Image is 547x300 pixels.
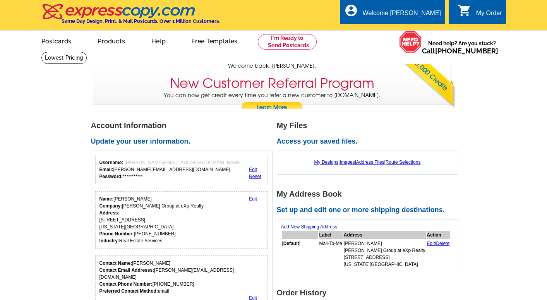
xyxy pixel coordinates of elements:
[422,47,498,55] span: Call
[282,240,318,268] td: [ ]
[277,122,463,130] h1: My Files
[95,155,268,184] div: Your login information.
[343,240,426,268] td: [PERSON_NAME] [PERSON_NAME] Group at eXp Realty [STREET_ADDRESS] [US_STATE][GEOGRAPHIC_DATA]
[99,160,123,165] strong: Username:
[99,267,154,273] strong: Contact Email Addresss:
[95,191,268,249] div: Your personal details.
[41,9,220,24] a: Same Day Design, Print, & Mail Postcards. Over 1 Million Customers.
[344,3,358,17] i: account_circle
[85,31,137,50] a: Products
[99,210,120,216] strong: Address:
[319,231,343,239] th: Label
[242,102,303,113] a: Learn More
[314,159,339,165] a: My Designs
[29,31,84,50] a: Postcards
[180,31,250,50] a: Free Templates
[458,9,502,18] a: shopping_cart My Order
[99,238,119,243] strong: Industry:
[356,159,384,165] a: Address Files
[99,196,114,202] strong: Name:
[277,289,463,297] h1: Order History
[458,3,472,17] i: shopping_cart
[427,240,450,268] td: |
[91,137,277,146] h2: Update your user information.
[476,10,502,21] div: My Order
[427,241,435,246] a: Edit
[427,231,450,239] th: Action
[99,288,158,294] strong: Preferred Contact Method:
[281,155,454,170] div: | | |
[139,31,178,50] a: Help
[422,39,502,55] span: Need help? Are you stuck?
[399,31,422,53] img: help
[249,167,257,172] a: Edit
[99,281,153,287] strong: Contact Phone Number:
[93,91,451,113] p: You can now get credit every time you refer a new customer to [DOMAIN_NAME].
[281,224,337,230] a: Add New Shipping Address
[228,62,316,70] span: Welcome back, [PERSON_NAME].
[125,160,242,165] span: [PERSON_NAME][EMAIL_ADDRESS][DOMAIN_NAME]
[99,167,113,172] strong: Email:
[249,174,261,179] a: Reset
[99,195,204,244] div: [PERSON_NAME] [PERSON_NAME] Group at eXp Realty [STREET_ADDRESS] [US_STATE][GEOGRAPHIC_DATA] [PHO...
[436,241,449,246] a: Delete
[340,159,355,165] a: Images
[99,231,134,237] strong: Phone Number:
[170,75,374,91] h3: New Customer Referral Program
[319,240,343,268] td: Mail-To-Me
[249,196,257,202] a: Edit
[343,231,426,239] th: Address
[435,47,498,55] a: [PHONE_NUMBER]
[277,137,463,146] h2: Access your saved files.
[283,241,299,246] b: Default
[277,206,463,214] h2: Set up and edit one or more shipping destinations.
[99,260,264,295] div: [PERSON_NAME] [PERSON_NAME][EMAIL_ADDRESS][DOMAIN_NAME] [PHONE_NUMBER] email
[91,122,277,130] h1: Account Information
[62,18,220,24] h4: Same Day Design, Print, & Mail Postcards. Over 1 Million Customers.
[386,159,421,165] a: Route Selections
[99,203,122,209] strong: Company:
[99,174,123,179] strong: Password:
[99,261,132,266] strong: Contact Name:
[277,190,463,198] h1: My Address Book
[363,10,441,21] div: Welcome [PERSON_NAME]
